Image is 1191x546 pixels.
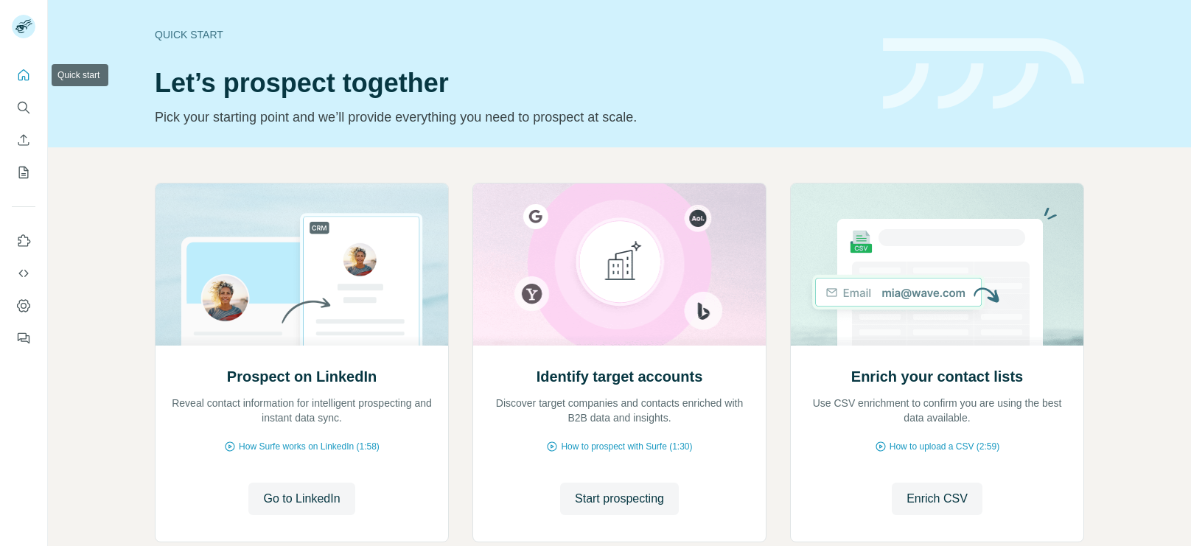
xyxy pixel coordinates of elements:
h2: Prospect on LinkedIn [227,366,377,387]
span: Start prospecting [575,490,664,508]
p: Discover target companies and contacts enriched with B2B data and insights. [488,396,751,425]
p: Use CSV enrichment to confirm you are using the best data available. [806,396,1069,425]
img: banner [883,38,1084,110]
button: Dashboard [12,293,35,319]
span: How Surfe works on LinkedIn (1:58) [239,440,380,453]
img: Identify target accounts [472,183,766,346]
button: Enrich CSV [12,127,35,153]
p: Pick your starting point and we’ll provide everything you need to prospect at scale. [155,107,865,127]
p: Reveal contact information for intelligent prospecting and instant data sync. [170,396,433,425]
h2: Identify target accounts [537,366,703,387]
div: Quick start [155,27,865,42]
button: Use Surfe on LinkedIn [12,228,35,254]
span: How to prospect with Surfe (1:30) [561,440,692,453]
span: Enrich CSV [907,490,968,508]
h2: Enrich your contact lists [851,366,1023,387]
button: Start prospecting [560,483,679,515]
button: Go to LinkedIn [248,483,354,515]
h1: Let’s prospect together [155,69,865,98]
button: Enrich CSV [892,483,982,515]
button: Use Surfe API [12,260,35,287]
button: Search [12,94,35,121]
span: How to upload a CSV (2:59) [890,440,999,453]
span: Go to LinkedIn [263,490,340,508]
img: Enrich your contact lists [790,183,1084,346]
button: Feedback [12,325,35,351]
button: My lists [12,159,35,186]
img: Prospect on LinkedIn [155,183,449,346]
button: Quick start [12,62,35,88]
